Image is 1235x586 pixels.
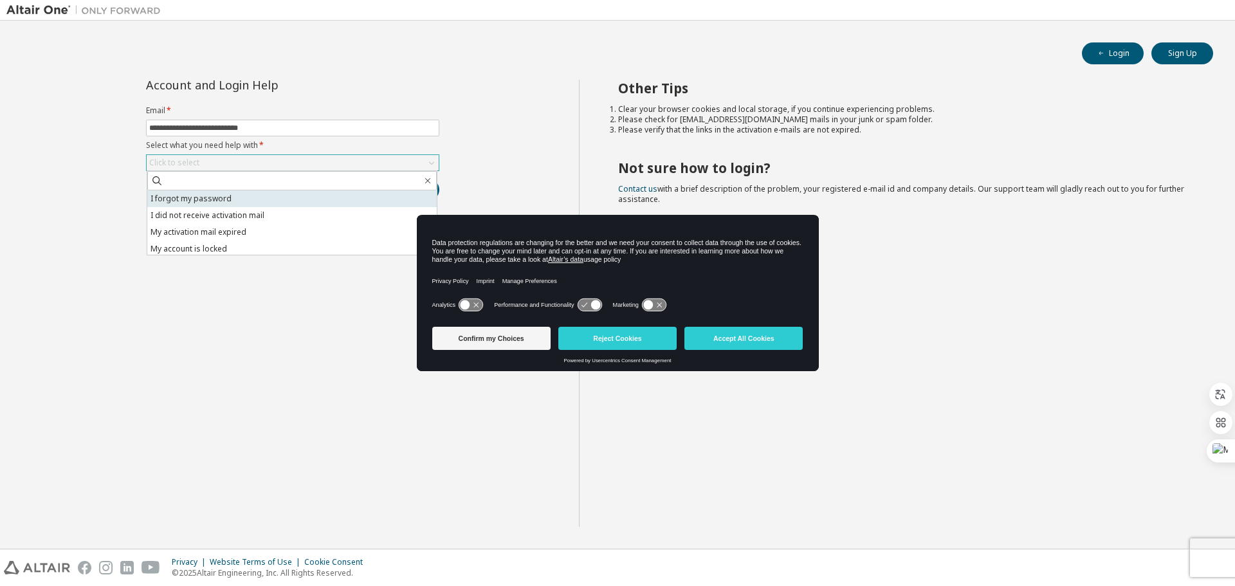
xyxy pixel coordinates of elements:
[146,105,439,116] label: Email
[146,80,381,90] div: Account and Login Help
[172,567,370,578] p: © 2025 Altair Engineering, Inc. All Rights Reserved.
[78,561,91,574] img: facebook.svg
[146,140,439,151] label: Select what you need help with
[99,561,113,574] img: instagram.svg
[147,190,437,207] li: I forgot my password
[1082,42,1144,64] button: Login
[618,114,1191,125] li: Please check for [EMAIL_ADDRESS][DOMAIN_NAME] mails in your junk or spam folder.
[1151,42,1213,64] button: Sign Up
[120,561,134,574] img: linkedin.svg
[618,183,657,194] a: Contact us
[172,557,210,567] div: Privacy
[618,160,1191,176] h2: Not sure how to login?
[6,4,167,17] img: Altair One
[304,557,370,567] div: Cookie Consent
[142,561,160,574] img: youtube.svg
[618,80,1191,96] h2: Other Tips
[147,155,439,170] div: Click to select
[210,557,304,567] div: Website Terms of Use
[149,158,199,168] div: Click to select
[618,125,1191,135] li: Please verify that the links in the activation e-mails are not expired.
[618,104,1191,114] li: Clear your browser cookies and local storage, if you continue experiencing problems.
[618,183,1184,205] span: with a brief description of the problem, your registered e-mail id and company details. Our suppo...
[4,561,70,574] img: altair_logo.svg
